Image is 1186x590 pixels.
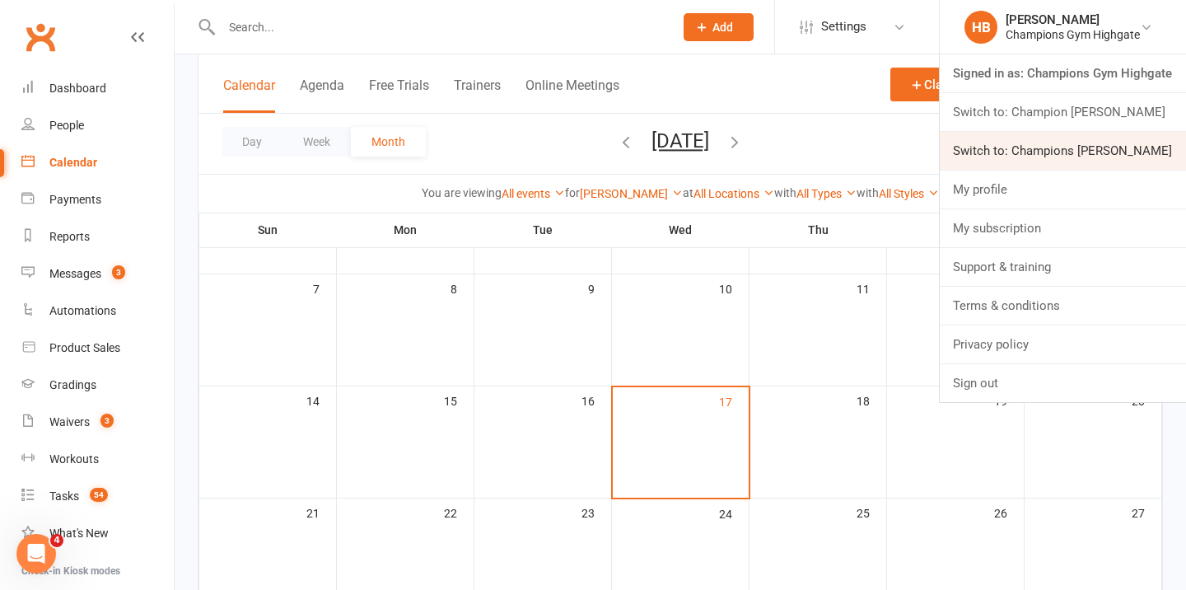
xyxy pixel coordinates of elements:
button: Week [282,127,351,157]
a: All Types [796,187,857,200]
button: Agenda [300,77,344,113]
div: 23 [581,499,611,526]
a: What's New [21,515,174,552]
div: Tasks [49,489,79,503]
strong: You are viewing [422,186,502,199]
div: Reports [49,230,90,243]
strong: with [857,186,879,199]
div: Product Sales [49,341,120,354]
a: Gradings [21,367,174,404]
a: Clubworx [20,16,61,58]
th: Fri [887,213,1025,247]
div: 14 [306,386,336,414]
span: 3 [100,414,114,428]
strong: for [565,186,580,199]
a: Signed in as: Champions Gym Highgate [940,54,1186,92]
button: Calendar [223,77,275,113]
th: Mon [337,213,474,247]
div: HB [964,11,997,44]
div: 22 [444,499,474,526]
a: Payments [21,181,174,218]
div: 21 [306,499,336,526]
a: Calendar [21,144,174,181]
button: Class / Event [890,68,1016,101]
a: Tasks 54 [21,478,174,515]
div: 26 [994,499,1024,526]
button: Day [222,127,282,157]
button: Trainers [454,77,501,113]
th: Thu [749,213,887,247]
div: Champions Gym Highgate [1006,27,1140,42]
a: [PERSON_NAME] [580,187,683,200]
a: All events [502,187,565,200]
div: Calendar [49,156,97,169]
div: 24 [719,499,749,527]
a: Privacy policy [940,325,1186,363]
div: 25 [857,499,886,526]
a: All Styles [879,187,939,200]
div: Automations [49,304,116,317]
a: Waivers 3 [21,404,174,441]
div: People [49,119,84,132]
a: Sign out [940,364,1186,402]
div: Waivers [49,415,90,428]
a: Automations [21,293,174,330]
div: 18 [857,386,886,414]
strong: with [774,186,796,199]
iframe: Intercom live chat [16,534,56,574]
span: Settings [821,8,866,45]
button: Month [351,127,426,157]
span: Add [712,21,733,34]
div: What's New [49,527,109,540]
span: 3 [112,265,125,279]
div: 27 [1132,499,1161,526]
div: 9 [588,274,611,302]
a: Terms & conditions [940,287,1186,325]
a: My profile [940,171,1186,208]
div: Workouts [49,452,99,466]
div: 8 [451,274,474,302]
button: [DATE] [651,129,709,152]
div: Dashboard [49,82,106,95]
div: 7 [313,274,336,302]
div: 10 [719,274,749,302]
a: Switch to: Champions [PERSON_NAME] [940,132,1186,170]
input: Search... [217,16,662,39]
th: Sun [199,213,337,247]
a: My subscription [940,209,1186,247]
div: 15 [444,386,474,414]
button: Free Trials [369,77,429,113]
a: People [21,107,174,144]
th: Tue [474,213,612,247]
span: 4 [50,534,63,547]
a: Product Sales [21,330,174,367]
div: 11 [857,274,886,302]
th: Wed [612,213,749,247]
div: Gradings [49,378,96,391]
a: All Locations [693,187,774,200]
button: Add [684,13,754,41]
strong: at [683,186,693,199]
div: Messages [49,267,101,280]
a: Switch to: Champion [PERSON_NAME] [940,93,1186,131]
div: 16 [581,386,611,414]
a: Reports [21,218,174,255]
div: 17 [719,387,749,414]
a: Workouts [21,441,174,478]
a: Dashboard [21,70,174,107]
a: Messages 3 [21,255,174,293]
div: Payments [49,193,101,206]
button: Online Meetings [525,77,619,113]
span: 54 [90,488,108,502]
a: Support & training [940,248,1186,286]
div: [PERSON_NAME] [1006,12,1140,27]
